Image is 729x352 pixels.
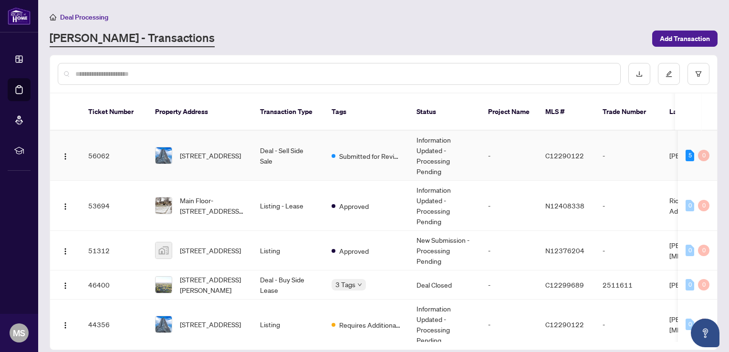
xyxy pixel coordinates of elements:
button: Logo [58,277,73,292]
td: Deal Closed [409,270,480,300]
span: N12376204 [545,246,584,255]
td: 46400 [81,270,147,300]
div: 5 [686,150,694,161]
span: Requires Additional Docs [339,320,401,330]
td: Listing [252,231,324,270]
span: C12299689 [545,280,584,289]
span: C12290122 [545,320,584,329]
span: [STREET_ADDRESS] [180,319,241,330]
div: 0 [698,245,709,256]
button: Logo [58,198,73,213]
button: download [628,63,650,85]
td: - [595,231,662,270]
img: Logo [62,203,69,210]
td: Deal - Sell Side Sale [252,131,324,181]
td: 51312 [81,231,147,270]
span: MS [13,326,25,340]
th: MLS # [538,93,595,131]
th: Property Address [147,93,252,131]
th: Status [409,93,480,131]
img: thumbnail-img [156,197,172,214]
td: 2511611 [595,270,662,300]
div: 0 [686,245,694,256]
span: edit [666,71,672,77]
td: New Submission - Processing Pending [409,231,480,270]
img: Logo [62,282,69,290]
span: down [357,282,362,287]
td: - [480,270,538,300]
th: Project Name [480,93,538,131]
a: [PERSON_NAME] - Transactions [50,30,215,47]
img: thumbnail-img [156,277,172,293]
td: Information Updated - Processing Pending [409,181,480,231]
img: Logo [62,248,69,255]
div: 0 [698,279,709,290]
th: Tags [324,93,409,131]
button: edit [658,63,680,85]
td: Listing - Lease [252,181,324,231]
td: 44356 [81,300,147,350]
button: filter [687,63,709,85]
th: Trade Number [595,93,662,131]
img: thumbnail-img [156,242,172,259]
button: Open asap [691,319,719,347]
div: 0 [686,279,694,290]
span: Approved [339,201,369,211]
button: Logo [58,317,73,332]
div: 0 [698,150,709,161]
td: - [480,131,538,181]
img: logo [8,7,31,25]
td: - [595,131,662,181]
img: Logo [62,153,69,160]
td: Information Updated - Processing Pending [409,300,480,350]
button: Logo [58,148,73,163]
td: - [595,181,662,231]
span: [STREET_ADDRESS] [180,245,241,256]
td: Information Updated - Processing Pending [409,131,480,181]
td: Deal - Buy Side Lease [252,270,324,300]
td: - [480,300,538,350]
span: [STREET_ADDRESS] [180,150,241,161]
span: N12408338 [545,201,584,210]
span: Submitted for Review [339,151,401,161]
img: thumbnail-img [156,147,172,164]
span: Main Floor-[STREET_ADDRESS][PERSON_NAME] [180,195,245,216]
div: 0 [686,319,694,330]
td: - [480,231,538,270]
span: filter [695,71,702,77]
img: Logo [62,321,69,329]
span: [STREET_ADDRESS][PERSON_NAME] [180,274,245,295]
div: 0 [698,200,709,211]
span: Deal Processing [60,13,108,21]
td: - [595,300,662,350]
td: Listing [252,300,324,350]
span: 3 Tags [335,279,355,290]
span: home [50,14,56,21]
th: Ticket Number [81,93,147,131]
span: Approved [339,246,369,256]
span: download [636,71,643,77]
button: Add Transaction [652,31,718,47]
span: C12290122 [545,151,584,160]
img: thumbnail-img [156,316,172,332]
td: 53694 [81,181,147,231]
td: 56062 [81,131,147,181]
span: Add Transaction [660,31,710,46]
td: - [480,181,538,231]
div: 0 [686,200,694,211]
button: Logo [58,243,73,258]
th: Transaction Type [252,93,324,131]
